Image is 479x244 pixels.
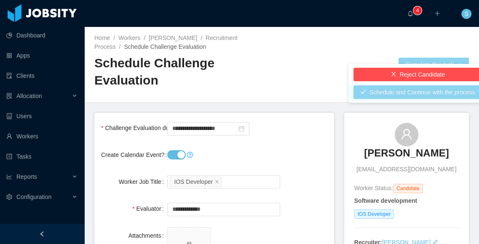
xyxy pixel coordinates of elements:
span: / [201,34,202,41]
i: icon: line-chart [6,174,12,180]
h3: [PERSON_NAME] [364,146,449,160]
a: [PERSON_NAME] [149,34,197,41]
a: icon: robotUsers [6,108,78,125]
i: icon: close-circle [270,206,276,211]
button: Create Calendar Event? [167,150,186,159]
i: icon: solution [6,93,12,99]
sup: 4 [413,6,422,15]
span: IOS Developer [354,210,394,219]
a: icon: pie-chartDashboard [6,27,78,44]
a: icon: userWorkers [6,128,78,145]
a: Recruitment Process [94,34,238,50]
i: icon: user [401,128,412,140]
span: Candidate [393,184,423,193]
i: icon: close [215,180,219,185]
i: icon: setting [6,194,12,200]
label: Worker Job Title [119,178,167,185]
label: Create Calendar Event? [101,151,170,158]
i: icon: question-circle [187,152,193,158]
strong: Software development [354,197,417,204]
span: Configuration [16,194,51,200]
span: / [119,43,121,50]
button: Complete this taskicon: down [399,58,469,71]
input: Worker Job Title [223,177,228,187]
h2: Schedule Challenge Evaluation [94,55,282,89]
label: Evaluator [132,205,167,212]
label: Challenge Evaluation due date [101,125,191,131]
span: Reports [16,173,37,180]
li: IOS Developer [170,177,222,187]
a: icon: auditClients [6,67,78,84]
p: 4 [416,6,419,15]
span: [EMAIL_ADDRESS][DOMAIN_NAME] [356,165,456,174]
a: [PERSON_NAME] [364,146,449,165]
a: Home [94,34,110,41]
i: icon: bell [407,11,413,16]
a: icon: appstoreApps [6,47,78,64]
span: Worker Status: [354,185,393,191]
span: Schedule Challenge Evaluation [124,43,206,50]
i: icon: calendar [238,126,244,132]
span: / [144,34,145,41]
a: icon: profileTasks [6,148,78,165]
span: S [464,9,468,19]
span: / [113,34,115,41]
i: icon: plus [434,11,440,16]
div: IOS Developer [174,177,213,186]
span: Allocation [16,93,42,99]
label: Attachments [128,232,167,239]
a: Workers [118,34,140,41]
